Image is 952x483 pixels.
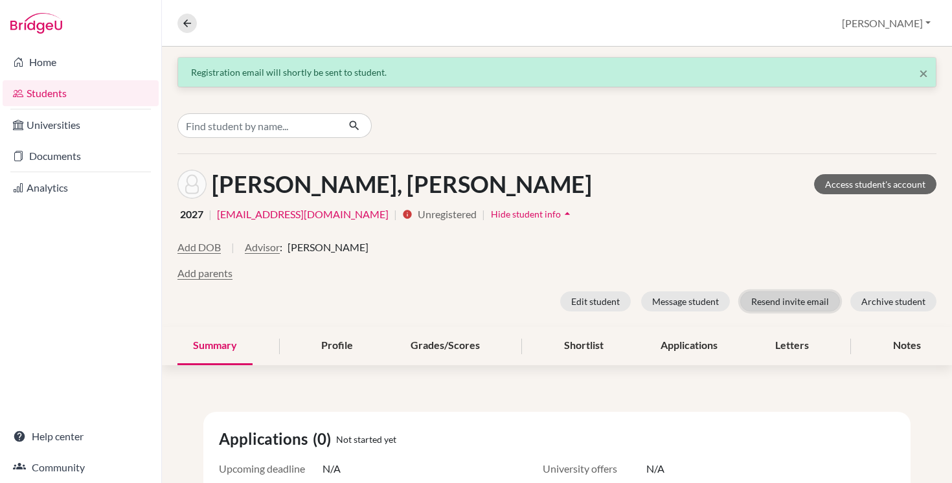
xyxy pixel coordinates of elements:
a: Help center [3,423,159,449]
button: Edit student [560,291,631,311]
span: University offers [543,461,646,477]
div: Profile [306,327,368,365]
span: Not started yet [336,432,396,446]
i: info [402,209,413,219]
span: | [394,207,397,222]
a: Students [3,80,159,106]
div: Registration email will shortly be sent to student. [191,65,923,79]
button: Close [919,65,928,81]
h1: [PERSON_NAME], [PERSON_NAME] [212,170,592,198]
button: Resend invite email [740,291,840,311]
span: [PERSON_NAME] [288,240,368,255]
a: Analytics [3,175,159,201]
img: Anushka VIJAY's avatar [177,170,207,199]
button: Archive student [850,291,936,311]
span: × [919,63,928,82]
div: Notes [878,327,936,365]
div: Shortlist [549,327,619,365]
span: 2027 [180,207,203,222]
div: Letters [760,327,824,365]
span: Hide student info [491,208,561,219]
button: Hide student infoarrow_drop_up [490,204,574,224]
a: Home [3,49,159,75]
span: | [209,207,212,222]
span: N/A [323,461,341,477]
span: | [231,240,234,265]
div: Summary [177,327,253,365]
button: [PERSON_NAME] [836,11,936,36]
a: Universities [3,112,159,138]
button: Add parents [177,265,232,281]
img: Bridge-U [10,13,62,34]
span: | [482,207,485,222]
span: N/A [646,461,664,477]
span: (0) [313,427,336,451]
button: Add DOB [177,240,221,255]
span: Upcoming deadline [219,461,323,477]
i: arrow_drop_up [561,207,574,220]
div: Applications [645,327,733,365]
button: Message student [641,291,730,311]
input: Find student by name... [177,113,338,138]
a: Documents [3,143,159,169]
a: [EMAIL_ADDRESS][DOMAIN_NAME] [217,207,389,222]
div: Grades/Scores [395,327,495,365]
button: Advisor [245,240,280,255]
a: Access student's account [814,174,936,194]
span: Unregistered [418,207,477,222]
span: Applications [219,427,313,451]
a: Community [3,455,159,480]
span: : [280,240,282,255]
